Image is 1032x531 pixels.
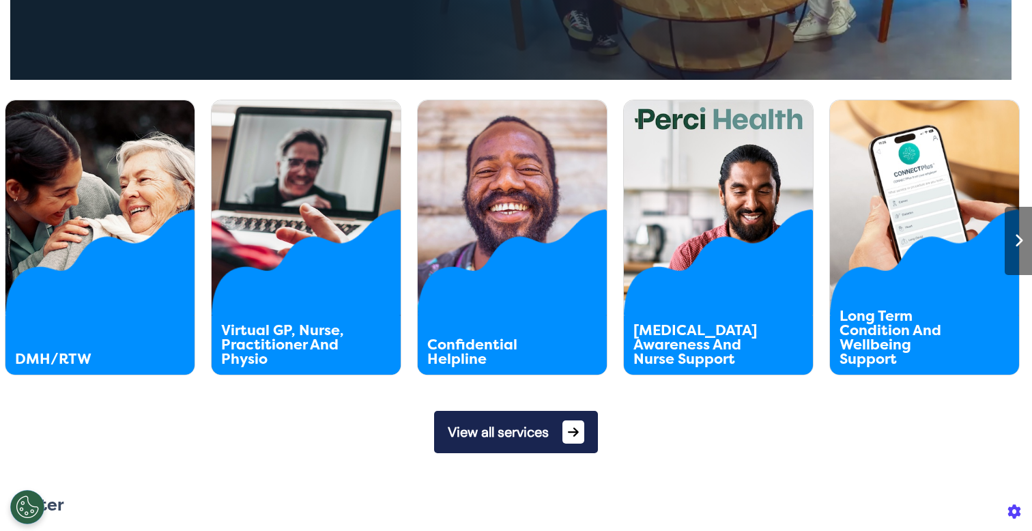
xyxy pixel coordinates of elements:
div: [MEDICAL_DATA] Awareness And Nurse Support [633,324,766,367]
div: Virtual GP, Nurse, Practitioner And Physio [221,324,354,367]
button: Open Preferences [10,490,44,524]
div: Confidential Helpline [427,338,560,367]
div: Long Term Condition And Wellbeing Support [840,309,972,367]
button: View all services [434,411,598,453]
div: DMH/RTW [15,352,147,367]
